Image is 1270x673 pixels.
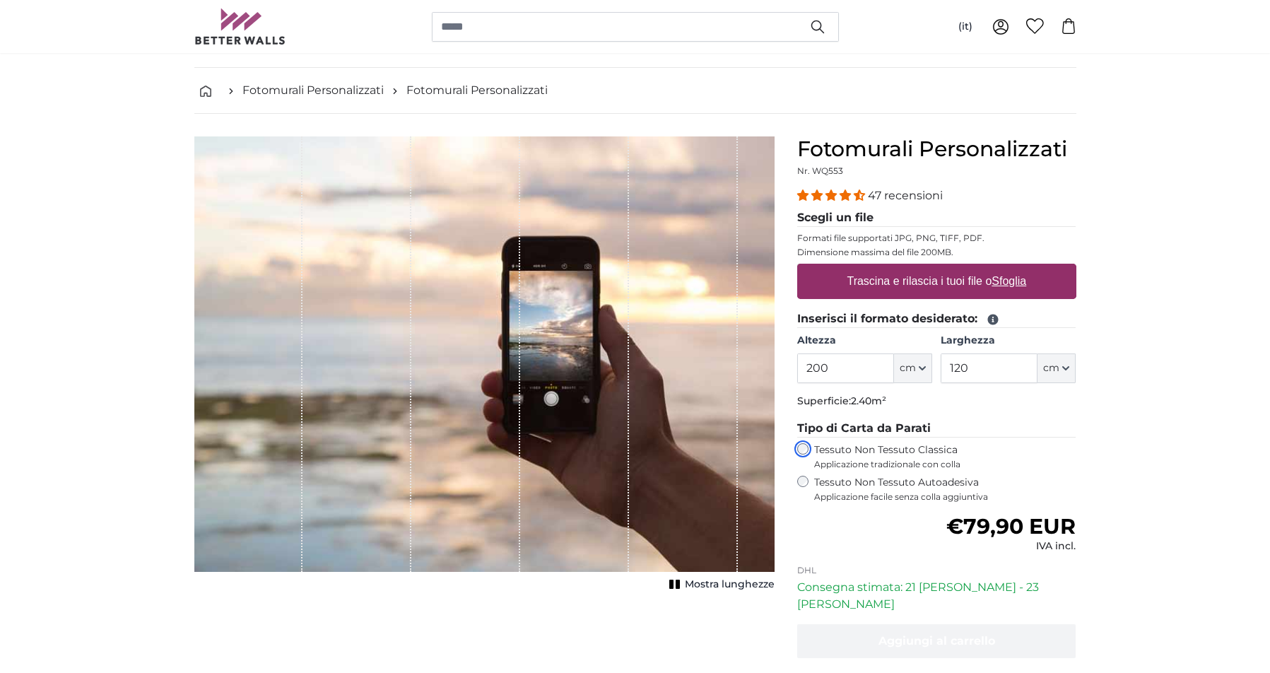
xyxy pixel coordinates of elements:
label: Trascina e rilascia i tuoi file o [841,267,1032,295]
img: Betterwalls [194,8,286,45]
span: Aggiungi al carrello [878,634,995,648]
button: Mostra lunghezze [665,575,775,595]
a: Fotomurali Personalizzati [242,82,384,99]
legend: Scegli un file [797,209,1076,227]
div: IVA incl. [946,539,1076,554]
span: €79,90 EUR [946,513,1076,539]
legend: Inserisci il formato desiderato: [797,310,1076,328]
h1: Fotomurali Personalizzati [797,136,1076,162]
p: Formati file supportati JPG, PNG, TIFF, PDF. [797,233,1076,244]
label: Larghezza [941,334,1076,348]
span: Applicazione facile senza colla aggiuntiva [814,491,1076,503]
span: 2.40m² [851,394,886,407]
p: Dimensione massima del file 200MB. [797,247,1076,258]
span: Nr. WQ553 [797,165,843,176]
button: (it) [947,14,984,40]
button: cm [894,353,932,383]
span: Mostra lunghezze [685,578,775,592]
label: Tessuto Non Tessuto Autoadesiva [814,476,1076,503]
span: cm [900,361,916,375]
label: Altezza [797,334,932,348]
label: Tessuto Non Tessuto Classica [814,443,1076,470]
div: 1 of 1 [194,136,775,595]
span: 4.38 stars [797,189,868,202]
span: Applicazione tradizionale con colla [814,459,1076,470]
legend: Tipo di Carta da Parati [797,420,1076,438]
span: cm [1043,361,1059,375]
p: DHL [797,565,1076,576]
a: Fotomurali Personalizzati [406,82,548,99]
button: cm [1037,353,1076,383]
button: Aggiungi al carrello [797,624,1076,658]
p: Consegna stimata: 21 [PERSON_NAME] - 23 [PERSON_NAME] [797,579,1076,613]
span: 47 recensioni [868,189,943,202]
u: Sfoglia [992,275,1026,287]
p: Superficie: [797,394,1076,409]
nav: breadcrumbs [194,68,1076,114]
